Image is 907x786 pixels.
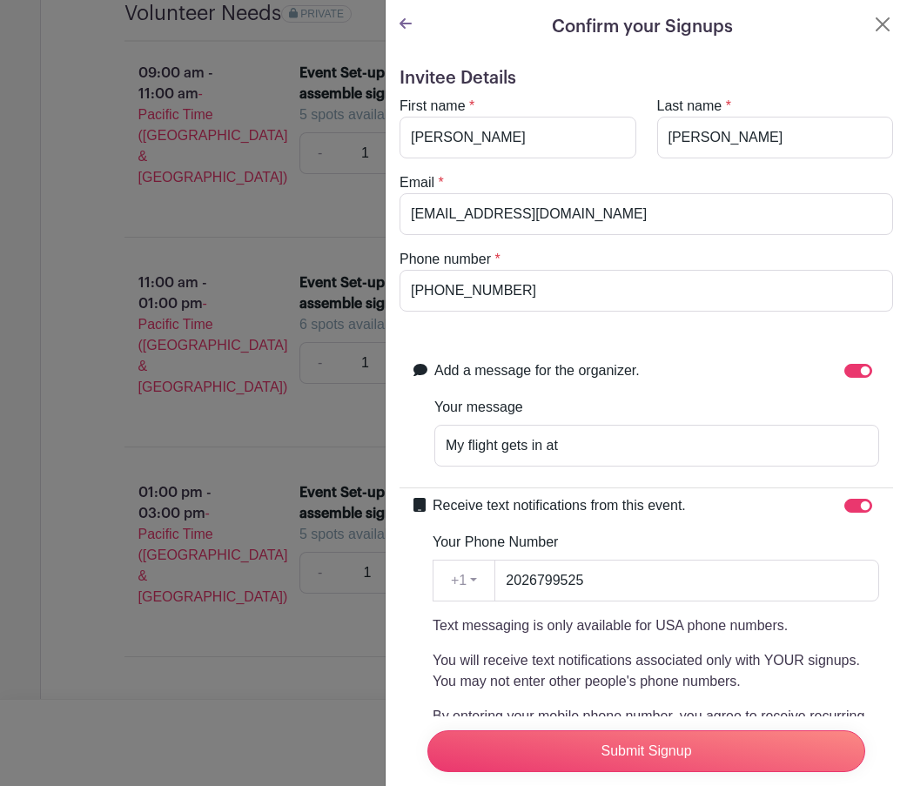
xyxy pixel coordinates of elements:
p: Text messaging is only available for USA phone numbers. [433,615,879,636]
h5: Confirm your Signups [552,14,733,40]
label: Last name [657,96,722,117]
label: Email [400,172,434,193]
label: First name [400,96,466,117]
label: Phone number [400,249,491,270]
input: Submit Signup [427,730,865,772]
button: Close [872,14,893,35]
h5: Invitee Details [400,68,893,89]
label: Add a message for the organizer. [434,360,640,381]
p: You will receive text notifications associated only with YOUR signups. You may not enter other pe... [433,650,879,692]
label: Receive text notifications from this event. [433,495,686,516]
label: Your message [434,397,523,418]
button: +1 [433,560,495,601]
label: Your Phone Number [433,532,558,553]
